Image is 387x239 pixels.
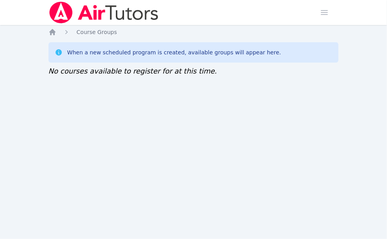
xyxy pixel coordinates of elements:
[49,67,217,75] span: No courses available to register for at this time.
[67,49,281,56] div: When a new scheduled program is created, available groups will appear here.
[77,28,117,36] a: Course Groups
[77,29,117,35] span: Course Groups
[49,28,339,36] nav: Breadcrumb
[49,2,159,23] img: Air Tutors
